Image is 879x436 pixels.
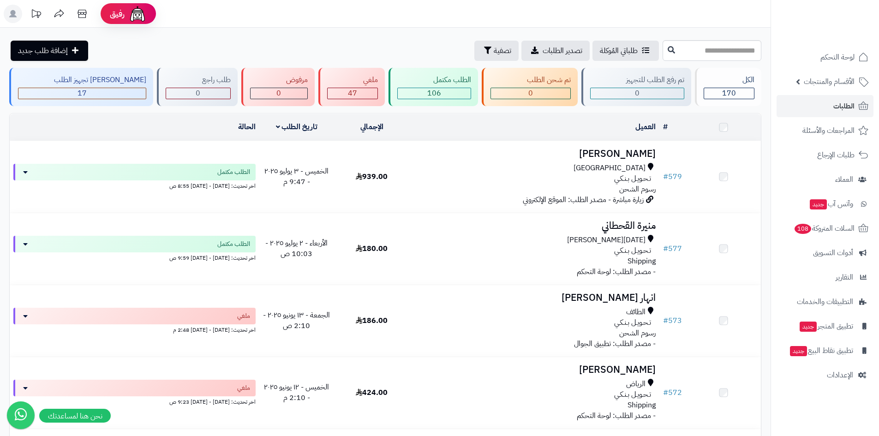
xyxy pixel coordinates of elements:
[265,238,328,259] span: الأربعاء - ٢ يوليو ٢٠٢٥ - 10:03 ص
[777,46,873,68] a: لوحة التحكم
[663,387,668,398] span: #
[614,389,651,400] span: تـحـويـل بـنـكـي
[18,45,68,56] span: إضافة طلب جديد
[18,88,146,99] div: 17
[348,88,357,99] span: 47
[777,291,873,313] a: التطبيقات والخدمات
[543,45,582,56] span: تصدير الطلبات
[663,121,668,132] a: #
[409,213,659,285] td: - مصدر الطلب: لوحة التحكم
[777,193,873,215] a: وآتس آبجديد
[13,396,256,406] div: اخر تحديث: [DATE] - [DATE] 9:23 ص
[237,311,250,321] span: ملغي
[238,121,256,132] a: الحالة
[693,68,763,106] a: الكل170
[398,88,471,99] div: 106
[574,163,646,173] span: [GEOGRAPHIC_DATA]
[251,88,307,99] div: 0
[777,119,873,142] a: المراجعات والأسئلة
[836,271,853,284] span: التقارير
[777,168,873,191] a: العملاء
[777,242,873,264] a: أدوات التسويق
[360,121,383,132] a: الإجمالي
[263,310,330,331] span: الجمعة - ١٣ يونيو ٢٠٢٥ - 2:10 ص
[217,167,250,177] span: الطلب مكتمل
[802,124,855,137] span: المراجعات والأسئلة
[11,41,88,61] a: إضافة طلب جديد
[13,180,256,190] div: اخر تحديث: [DATE] - [DATE] 8:55 ص
[777,266,873,288] a: التقارير
[78,88,87,99] span: 17
[777,217,873,239] a: السلات المتروكة108
[591,88,684,99] div: 0
[327,75,378,85] div: ملغي
[817,149,855,161] span: طلبات الإرجاع
[795,224,811,234] span: 108
[628,256,656,267] span: Shipping
[490,75,570,85] div: تم شحن الطلب
[166,75,230,85] div: طلب راجع
[13,252,256,262] div: اخر تحديث: [DATE] - [DATE] 9:59 ص
[827,369,853,382] span: الإعدادات
[810,199,827,209] span: جديد
[635,121,656,132] a: العميل
[217,239,250,249] span: الطلب مكتمل
[619,184,656,195] span: رسوم الشحن
[413,149,656,159] h3: [PERSON_NAME]
[628,400,656,411] span: Shipping
[155,68,239,106] a: طلب راجع 0
[626,379,646,389] span: الرياض
[356,171,388,182] span: 939.00
[614,245,651,256] span: تـحـويـل بـنـكـي
[614,173,651,184] span: تـحـويـل بـنـكـي
[276,88,281,99] span: 0
[614,317,651,328] span: تـحـويـل بـنـكـي
[777,315,873,337] a: تطبيق المتجرجديد
[250,75,308,85] div: مرفوض
[797,295,853,308] span: التطبيقات والخدمات
[809,197,853,210] span: وآتس آب
[833,100,855,113] span: الطلبات
[474,41,519,61] button: تصفية
[800,322,817,332] span: جديد
[777,144,873,166] a: طلبات الإرجاع
[813,246,853,259] span: أدوات التسويق
[237,383,250,393] span: ملغي
[794,222,855,235] span: السلات المتروكة
[635,88,640,99] span: 0
[799,320,853,333] span: تطبيق المتجر
[356,243,388,254] span: 180.00
[397,75,471,85] div: الطلب مكتمل
[789,344,853,357] span: تطبيق نقاط البيع
[663,243,682,254] a: #577
[619,328,656,339] span: رسوم الشحن
[590,75,684,85] div: تم رفع الطلب للتجهيز
[166,88,230,99] div: 0
[804,75,855,88] span: الأقسام والمنتجات
[387,68,480,106] a: الطلب مكتمل 106
[626,307,646,317] span: الطائف
[264,166,329,187] span: الخميس - ٣ يوليو ٢٠٢٥ - 9:47 م
[521,41,590,61] a: تصدير الطلبات
[777,340,873,362] a: تطبيق نقاط البيعجديد
[704,75,754,85] div: الكل
[663,315,668,326] span: #
[580,68,693,106] a: تم رفع الطلب للتجهيز 0
[356,387,388,398] span: 424.00
[600,45,638,56] span: طلباتي المُوكلة
[317,68,387,106] a: ملغي 47
[491,88,570,99] div: 0
[820,51,855,64] span: لوحة التحكم
[264,382,329,403] span: الخميس - ١٢ يونيو ٢٠٢٥ - 2:10 م
[480,68,579,106] a: تم شحن الطلب 0
[128,5,147,23] img: ai-face.png
[413,364,656,375] h3: [PERSON_NAME]
[523,194,644,205] span: زيارة مباشرة - مصدر الطلب: الموقع الإلكتروني
[276,121,318,132] a: تاريخ الطلب
[567,235,646,245] span: [DATE][PERSON_NAME]
[722,88,736,99] span: 170
[413,293,656,303] h3: انهار [PERSON_NAME]
[24,5,48,25] a: تحديثات المنصة
[663,387,682,398] a: #572
[592,41,659,61] a: طلباتي المُوكلة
